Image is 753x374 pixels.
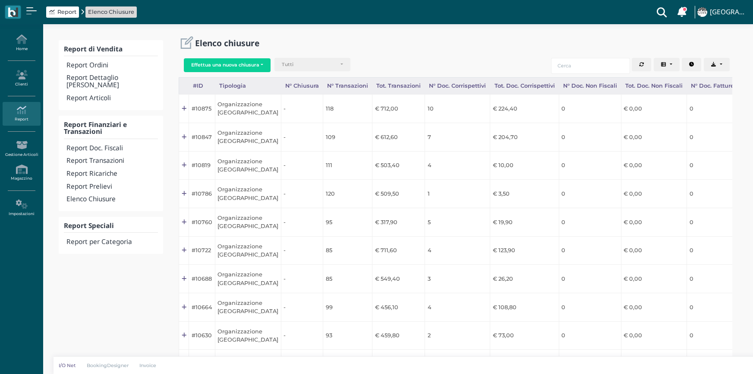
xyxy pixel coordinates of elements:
[323,208,372,236] td: 95
[215,293,281,321] td: Organizzazione [GEOGRAPHIC_DATA]
[621,265,687,293] td: € 0,00
[281,151,323,180] td: -
[64,44,123,54] b: Report di Vendita
[490,151,559,180] td: € 10,00
[66,183,158,190] h4: Report Prelievi
[559,180,621,208] td: 0
[559,208,621,236] td: 0
[323,236,372,265] td: 85
[372,123,425,151] td: € 612,60
[687,78,738,94] div: N° Doc. Fatture
[323,95,372,123] td: 118
[621,95,687,123] td: € 0,00
[490,180,559,208] td: € 3,50
[372,321,425,350] td: € 459,80
[189,265,215,293] td: #10688
[687,95,738,123] td: 0
[134,362,162,369] a: Invoice
[215,208,281,236] td: Organizzazione [GEOGRAPHIC_DATA]
[372,151,425,180] td: € 503,40
[621,151,687,180] td: € 0,00
[559,151,621,180] td: 0
[323,265,372,293] td: 85
[621,180,687,208] td: € 0,00
[66,145,158,152] h4: Report Doc. Fiscali
[621,236,687,265] td: € 0,00
[66,157,158,165] h4: Report Transazioni
[687,208,738,236] td: 0
[66,95,158,102] h4: Report Articoli
[697,7,707,17] img: ...
[559,123,621,151] td: 0
[66,238,158,246] h4: Report per Categoria
[81,362,134,369] a: BookingDesigner
[189,293,215,321] td: #10664
[189,151,215,180] td: #10819
[189,95,215,123] td: #10875
[3,137,40,161] a: Gestione Articoli
[372,236,425,265] td: € 711,60
[490,78,559,94] div: Tot. Doc. Corrispettivi
[59,362,76,369] p: I/O Net
[490,293,559,321] td: € 108,80
[323,321,372,350] td: 93
[281,208,323,236] td: -
[425,180,490,208] td: 1
[64,120,127,136] b: Report Finanziari e Transazioni
[323,151,372,180] td: 111
[8,7,18,17] img: logo
[425,293,490,321] td: 4
[282,62,336,68] div: Tutti
[281,293,323,321] td: -
[687,293,738,321] td: 0
[66,62,158,69] h4: Report Ordini
[425,151,490,180] td: 4
[372,265,425,293] td: € 549,40
[372,78,425,94] div: Tot. Transazioni
[189,78,215,94] div: #ID
[621,293,687,321] td: € 0,00
[189,236,215,265] td: #10722
[654,58,680,72] button: Columns
[215,95,281,123] td: Organizzazione [GEOGRAPHIC_DATA]
[215,265,281,293] td: Organizzazione [GEOGRAPHIC_DATA]
[281,95,323,123] td: -
[88,8,134,16] a: Elenco Chiusure
[57,8,76,16] span: Report
[687,265,738,293] td: 0
[3,196,40,220] a: Impostazioni
[425,95,490,123] td: 10
[281,265,323,293] td: -
[687,151,738,180] td: 0
[274,58,350,72] button: Tutti
[559,78,621,94] div: N° Doc. Non Fiscali
[687,236,738,265] td: 0
[687,321,738,350] td: 0
[323,78,372,94] div: N° Transazioni
[3,102,40,126] a: Report
[323,123,372,151] td: 109
[621,123,687,151] td: € 0,00
[632,58,651,72] button: Aggiorna
[559,293,621,321] td: 0
[215,78,281,94] div: Tipologia
[281,321,323,350] td: -
[425,265,490,293] td: 3
[189,208,215,236] td: #10760
[425,208,490,236] td: 5
[189,321,215,350] td: #10630
[215,321,281,350] td: Organizzazione [GEOGRAPHIC_DATA]
[3,161,40,185] a: Magazzino
[323,180,372,208] td: 120
[425,78,490,94] div: N° Doc. Corrispettivi
[621,78,687,94] div: Tot. Doc. Non Fiscali
[215,180,281,208] td: Organizzazione [GEOGRAPHIC_DATA]
[425,321,490,350] td: 2
[710,9,748,16] h4: [GEOGRAPHIC_DATA]
[425,236,490,265] td: 4
[490,265,559,293] td: € 26,20
[372,208,425,236] td: € 317,90
[696,2,748,22] a: ... [GEOGRAPHIC_DATA]
[621,208,687,236] td: € 0,00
